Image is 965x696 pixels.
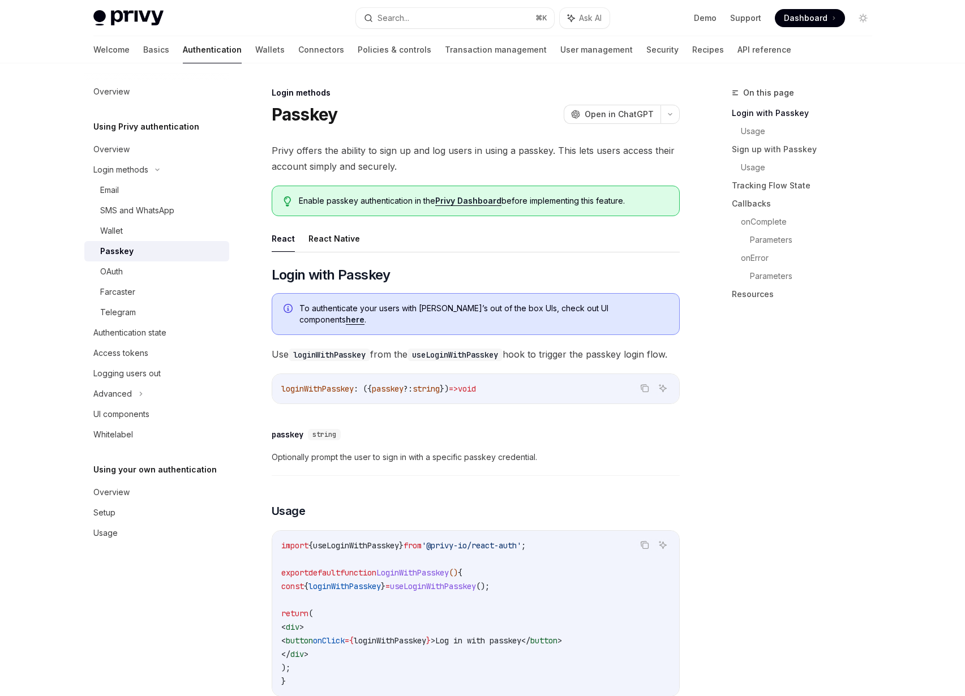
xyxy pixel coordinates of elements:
div: Email [100,183,119,197]
a: Welcome [93,36,130,63]
a: Support [730,12,761,24]
span: loginWithPasskey [281,384,354,394]
a: Whitelabel [84,424,229,445]
a: Privy Dashboard [435,196,501,206]
span: export [281,568,308,578]
span: }) [440,384,449,394]
a: Security [646,36,679,63]
div: Setup [93,506,115,519]
div: Authentication state [93,326,166,340]
div: SMS and WhatsApp [100,204,174,217]
div: Overview [93,85,130,98]
div: Advanced [93,387,132,401]
a: API reference [737,36,791,63]
a: Passkey [84,241,229,261]
span: ?: [404,384,413,394]
span: return [281,608,308,618]
span: } [281,676,286,686]
a: Callbacks [732,195,881,213]
a: here [346,315,364,325]
a: Recipes [692,36,724,63]
span: '@privy-io/react-auth' [422,540,521,551]
a: Usage [741,158,881,177]
span: ⌘ K [535,14,547,23]
span: Ask AI [579,12,602,24]
div: Farcaster [100,285,135,299]
a: Farcaster [84,282,229,302]
svg: Tip [284,196,291,207]
span: ; [521,540,526,551]
a: Tracking Flow State [732,177,881,195]
span: onClick [313,635,345,646]
a: Overview [84,81,229,102]
span: import [281,540,308,551]
span: Enable passkey authentication in the before implementing this feature. [299,195,667,207]
a: onError [741,249,881,267]
span: useLoginWithPasskey [390,581,476,591]
span: > [299,622,304,632]
span: } [381,581,385,591]
a: Overview [84,482,229,502]
button: Ask AI [655,538,670,552]
button: Ask AI [655,381,670,396]
button: React [272,225,295,252]
span: (); [476,581,490,591]
a: Wallets [255,36,285,63]
div: Logging users out [93,367,161,380]
span: Open in ChatGPT [585,109,654,120]
a: Access tokens [84,343,229,363]
span: : ({ [354,384,372,394]
span: passkey [372,384,404,394]
a: Authentication state [84,323,229,343]
div: Search... [378,11,409,25]
span: () [449,568,458,578]
span: < [281,635,286,646]
span: div [286,622,299,632]
span: Usage [272,503,306,519]
a: Login with Passkey [732,104,881,122]
span: </ [281,649,290,659]
button: Ask AI [560,8,610,28]
span: Optionally prompt the user to sign in with a specific passkey credential. [272,450,680,464]
a: Overview [84,139,229,160]
a: onComplete [741,213,881,231]
span: void [458,384,476,394]
span: Use from the hook to trigger the passkey login flow. [272,346,680,362]
div: UI components [93,407,149,421]
button: Search...⌘K [356,8,554,28]
div: Passkey [100,244,134,258]
a: UI components [84,404,229,424]
span: => [449,384,458,394]
span: Privy offers the ability to sign up and log users in using a passkey. This lets users access thei... [272,143,680,174]
a: Basics [143,36,169,63]
span: ); [281,663,290,673]
span: On this page [743,86,794,100]
span: > [557,635,562,646]
span: const [281,581,304,591]
span: } [399,540,404,551]
span: To authenticate your users with [PERSON_NAME]’s out of the box UIs, check out UI components . [299,303,668,325]
span: { [458,568,462,578]
span: loginWithPasskey [308,581,381,591]
span: button [530,635,557,646]
a: Parameters [750,231,881,249]
a: Wallet [84,221,229,241]
a: Sign up with Passkey [732,140,881,158]
a: Email [84,180,229,200]
a: Setup [84,502,229,523]
a: User management [560,36,633,63]
button: Copy the contents from the code block [637,538,652,552]
span: loginWithPasskey [354,635,426,646]
div: Login methods [272,87,680,98]
a: OAuth [84,261,229,282]
a: Logging users out [84,363,229,384]
span: Dashboard [784,12,827,24]
code: loginWithPasskey [289,349,370,361]
span: button [286,635,313,646]
span: { [349,635,354,646]
a: Usage [84,523,229,543]
code: useLoginWithPasskey [408,349,503,361]
a: Parameters [750,267,881,285]
h5: Using Privy authentication [93,120,199,134]
div: Login methods [93,163,148,177]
